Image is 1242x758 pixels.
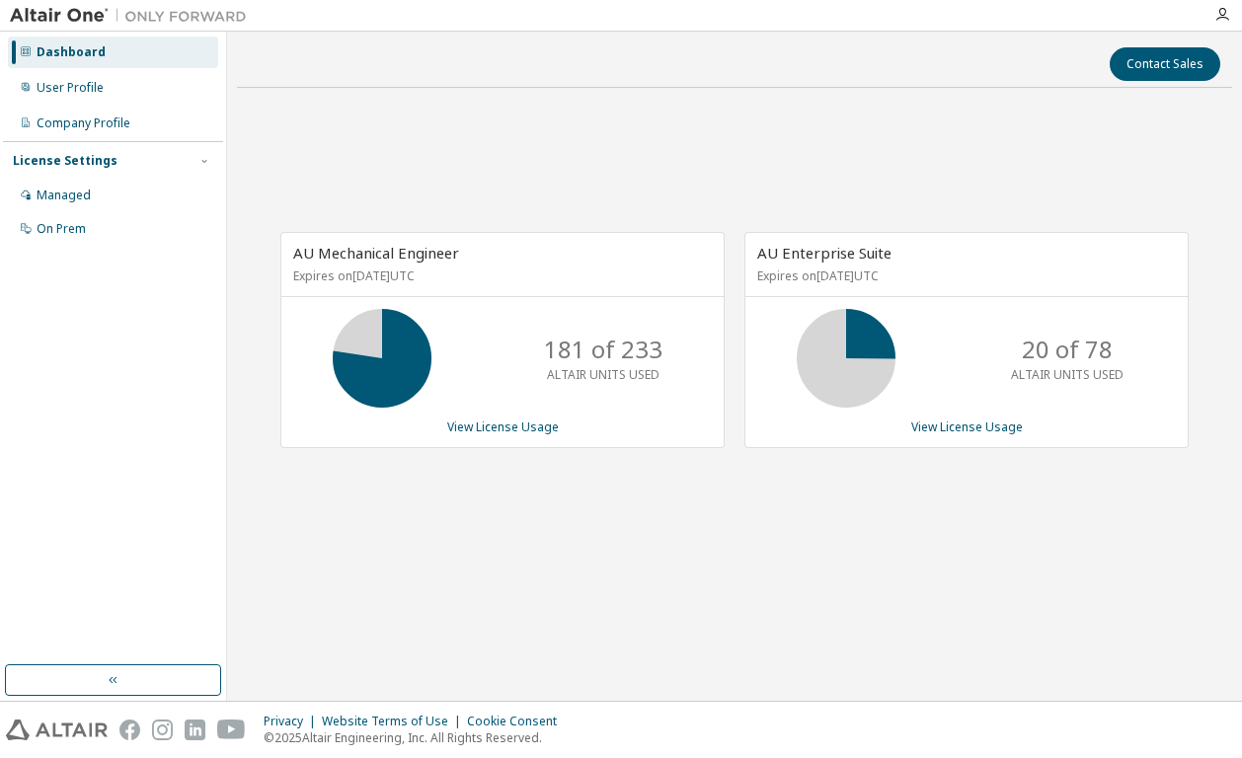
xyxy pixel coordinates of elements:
img: instagram.svg [152,720,173,740]
p: © 2025 Altair Engineering, Inc. All Rights Reserved. [264,729,569,746]
div: License Settings [13,153,117,169]
img: Altair One [10,6,257,26]
img: facebook.svg [119,720,140,740]
p: 181 of 233 [544,333,662,366]
p: ALTAIR UNITS USED [547,366,660,383]
div: Privacy [264,714,322,729]
p: Expires on [DATE] UTC [293,267,707,284]
span: AU Mechanical Engineer [293,243,459,263]
div: Managed [37,188,91,203]
img: youtube.svg [217,720,246,740]
div: Company Profile [37,115,130,131]
span: AU Enterprise Suite [757,243,892,263]
a: View License Usage [447,418,559,435]
div: Website Terms of Use [322,714,467,729]
p: 20 of 78 [1022,333,1113,366]
div: User Profile [37,80,104,96]
a: View License Usage [911,418,1023,435]
img: linkedin.svg [185,720,205,740]
img: altair_logo.svg [6,720,108,740]
div: On Prem [37,221,86,237]
div: Dashboard [37,44,106,60]
p: ALTAIR UNITS USED [1011,366,1124,383]
button: Contact Sales [1110,47,1220,81]
div: Cookie Consent [467,714,569,729]
p: Expires on [DATE] UTC [757,267,1171,284]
